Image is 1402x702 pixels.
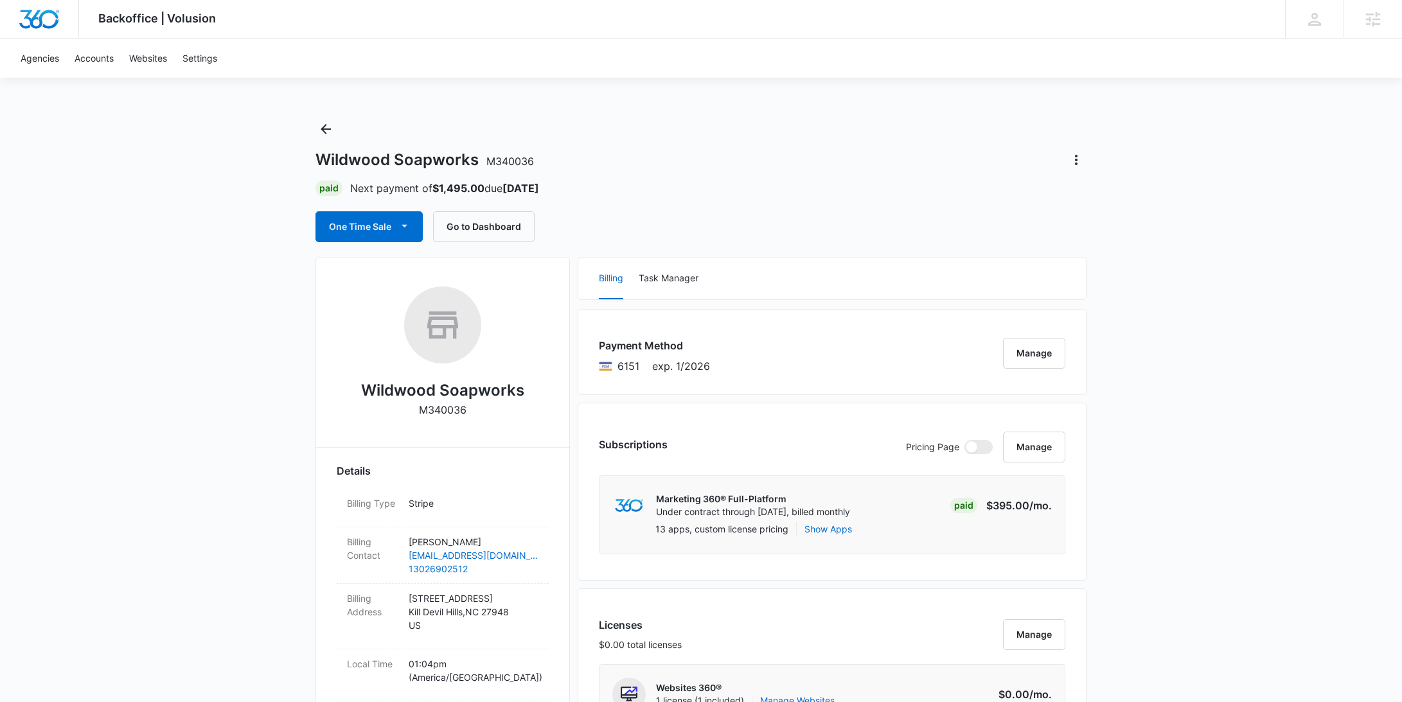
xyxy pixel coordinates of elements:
[502,182,539,195] strong: [DATE]
[361,379,524,402] h2: Wildwood Soapworks
[337,463,371,478] span: Details
[315,119,336,139] button: Back
[656,681,835,694] p: Websites 360®
[409,535,538,548] p: [PERSON_NAME]
[615,499,643,513] img: marketing360Logo
[652,358,710,374] span: exp. 1/2026
[13,39,67,78] a: Agencies
[1029,688,1052,701] span: /mo.
[639,258,698,299] button: Task Manager
[950,498,977,513] div: Paid
[1066,150,1087,170] button: Actions
[347,657,398,671] dt: Local Time
[409,592,538,632] p: [STREET_ADDRESS] Kill Devil Hills , NC 27948 US
[599,338,710,353] h3: Payment Method
[599,437,668,452] h3: Subscriptions
[419,402,466,417] p: M340036
[121,39,175,78] a: Websites
[906,440,959,454] p: Pricing Page
[315,211,423,242] button: One Time Sale
[337,584,549,649] div: Billing Address[STREET_ADDRESS]Kill Devil Hills,NC 27948US
[350,180,539,196] p: Next payment of due
[804,522,852,536] button: Show Apps
[599,617,682,633] h3: Licenses
[1029,499,1052,512] span: /mo.
[337,527,549,584] div: Billing Contact[PERSON_NAME][EMAIL_ADDRESS][DOMAIN_NAME]13026902512
[315,180,342,196] div: Paid
[599,638,682,651] p: $0.00 total licenses
[986,498,1052,513] p: $395.00
[337,649,549,701] div: Local Time01:04pm (America/[GEOGRAPHIC_DATA])
[433,211,535,242] button: Go to Dashboard
[98,12,216,25] span: Backoffice | Volusion
[315,150,534,170] h1: Wildwood Soapworks
[347,535,398,562] dt: Billing Contact
[67,39,121,78] a: Accounts
[337,489,549,527] div: Billing TypeStripe
[655,522,788,536] p: 13 apps, custom license pricing
[409,562,538,575] a: 13026902512
[409,548,538,562] a: [EMAIL_ADDRESS][DOMAIN_NAME]
[656,493,850,505] p: Marketing 360® Full-Platform
[617,358,639,374] span: Visa ending with
[1003,432,1065,462] button: Manage
[175,39,225,78] a: Settings
[347,592,398,619] dt: Billing Address
[486,155,534,168] span: M340036
[409,657,538,684] p: 01:04pm ( America/[GEOGRAPHIC_DATA] )
[991,687,1052,702] p: $0.00
[599,258,623,299] button: Billing
[1003,338,1065,369] button: Manage
[1003,619,1065,650] button: Manage
[432,182,484,195] strong: $1,495.00
[347,496,398,510] dt: Billing Type
[409,496,538,510] p: Stripe
[656,505,850,518] p: Under contract through [DATE], billed monthly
